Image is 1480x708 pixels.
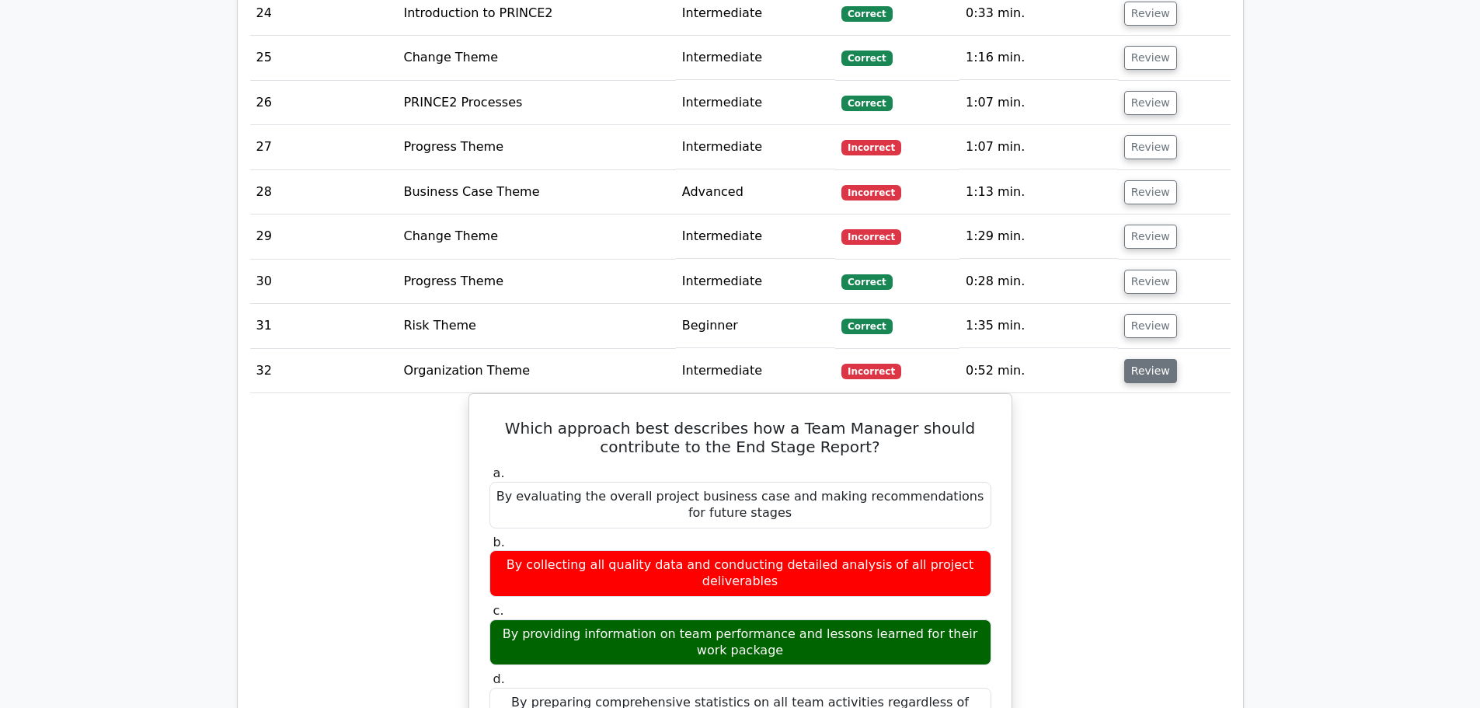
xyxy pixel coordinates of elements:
td: 1:29 min. [959,214,1118,259]
button: Review [1124,2,1177,26]
button: Review [1124,359,1177,383]
span: Correct [841,6,892,22]
span: Correct [841,51,892,66]
td: 1:16 min. [959,36,1118,80]
td: 32 [250,349,398,393]
td: 27 [250,125,398,169]
td: Change Theme [397,36,675,80]
td: 0:52 min. [959,349,1118,393]
button: Review [1124,225,1177,249]
td: 0:28 min. [959,260,1118,304]
button: Review [1124,180,1177,204]
td: Intermediate [676,81,835,125]
td: 1:07 min. [959,81,1118,125]
td: Intermediate [676,214,835,259]
td: PRINCE2 Processes [397,81,675,125]
div: By evaluating the overall project business case and making recommendations for future stages [489,482,991,528]
span: b. [493,535,505,549]
td: Risk Theme [397,304,675,348]
button: Review [1124,46,1177,70]
span: Correct [841,274,892,290]
td: Intermediate [676,260,835,304]
td: Business Case Theme [397,170,675,214]
td: 1:13 min. [959,170,1118,214]
span: c. [493,603,504,618]
td: Progress Theme [397,260,675,304]
td: Organization Theme [397,349,675,393]
span: Incorrect [841,140,901,155]
button: Review [1124,91,1177,115]
td: Intermediate [676,125,835,169]
button: Review [1124,314,1177,338]
span: Correct [841,319,892,334]
td: Intermediate [676,36,835,80]
div: By collecting all quality data and conducting detailed analysis of all project deliverables [489,550,991,597]
td: Change Theme [397,214,675,259]
span: d. [493,671,505,686]
td: 26 [250,81,398,125]
span: Incorrect [841,185,901,201]
span: Correct [841,96,892,111]
td: Beginner [676,304,835,348]
td: Intermediate [676,349,835,393]
td: 1:07 min. [959,125,1118,169]
td: 30 [250,260,398,304]
button: Review [1124,270,1177,294]
td: 31 [250,304,398,348]
td: 1:35 min. [959,304,1118,348]
button: Review [1124,135,1177,159]
td: Advanced [676,170,835,214]
td: Progress Theme [397,125,675,169]
span: Incorrect [841,364,901,379]
h5: Which approach best describes how a Team Manager should contribute to the End Stage Report? [488,419,993,456]
div: By providing information on team performance and lessons learned for their work package [489,619,991,666]
span: Incorrect [841,229,901,245]
span: a. [493,466,505,480]
td: 29 [250,214,398,259]
td: 25 [250,36,398,80]
td: 28 [250,170,398,214]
